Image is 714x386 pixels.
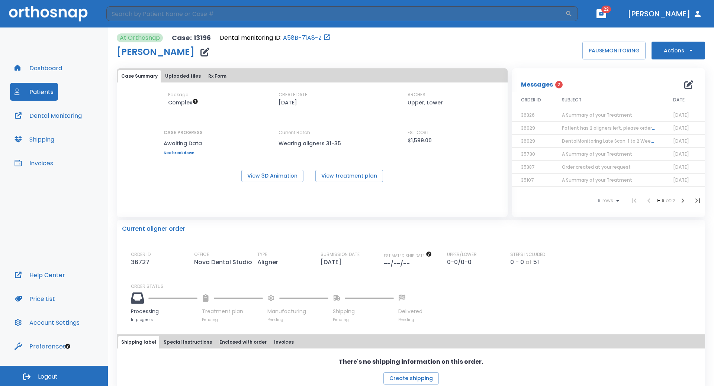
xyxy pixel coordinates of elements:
[562,112,632,118] span: A Summary of your Treatment
[510,258,524,267] p: 0 - 0
[562,125,674,131] span: Patient has 2 aligners left, please order next set!
[601,198,613,203] span: rows
[64,343,71,350] div: Tooltip anchor
[220,33,282,42] p: Dental monitoring ID:
[321,258,344,267] p: [DATE]
[525,258,532,267] p: of
[118,70,506,82] div: tabs
[106,6,565,21] input: Search by Patient Name or Case #
[168,99,198,106] span: Up to 50 Steps (100 aligners)
[131,317,197,322] p: In progress
[562,138,684,144] span: DentalMonitoring Late Scan: 1 to 2 Weeks Notification
[383,372,439,385] button: Create shipping
[10,130,59,148] button: Shipping
[510,251,545,258] p: STEPS INCLUDED
[118,70,161,82] button: Case Summary
[666,197,675,204] span: of 22
[673,177,689,183] span: [DATE]
[283,33,322,42] a: A58B-71A8-Z
[10,154,58,172] button: Invoices
[673,125,689,131] span: [DATE]
[447,258,475,267] p: 0-0/0-0
[117,48,194,56] h1: [PERSON_NAME]
[202,308,263,315] p: Treatment plan
[555,81,563,88] span: 2
[202,317,263,322] p: Pending
[521,138,535,144] span: 36029
[120,33,160,42] p: At Orthosnap
[241,170,303,182] button: View 3D Animation
[10,59,67,77] button: Dashboard
[131,251,151,258] p: ORDER ID
[279,139,345,148] p: Wearing aligners 31-35
[321,251,360,258] p: SUBMISSION DATE
[601,6,611,13] span: 22
[164,139,203,148] p: Awaiting Data
[257,258,281,267] p: Aligner
[9,6,88,21] img: Orthosnap
[339,357,483,366] p: There's no shipping information on this order.
[673,112,689,118] span: [DATE]
[220,33,331,42] div: Open patient in dental monitoring portal
[194,258,255,267] p: Nova Dental Studio
[10,83,58,101] button: Patients
[562,151,632,157] span: A Summary of your Treatment
[521,177,534,183] span: 35107
[521,164,535,170] span: 35387
[267,317,328,322] p: Pending
[384,253,432,259] span: The date will be available after approving treatment plan
[131,258,152,267] p: 36727
[118,336,704,348] div: tabs
[398,308,422,315] p: Delivered
[521,112,535,118] span: 36326
[267,308,328,315] p: Manufacturing
[562,177,632,183] span: A Summary of your Treatment
[521,80,553,89] p: Messages
[333,317,394,322] p: Pending
[656,197,666,204] span: 1 - 6
[408,129,429,136] p: EST COST
[408,91,425,98] p: ARCHES
[161,336,215,348] button: Special Instructions
[279,98,297,107] p: [DATE]
[271,336,297,348] button: Invoices
[521,125,535,131] span: 36029
[205,70,229,82] button: Rx Form
[168,91,188,98] p: Package
[257,251,267,258] p: TYPE
[625,7,705,20] button: [PERSON_NAME]
[10,290,59,308] button: Price List
[10,337,70,355] a: Preferences
[673,97,685,103] span: DATE
[384,259,413,268] p: --/--/--
[408,98,443,107] p: Upper, Lower
[279,129,345,136] p: Current Batch
[521,97,541,103] span: ORDER ID
[447,251,477,258] p: UPPER/LOWER
[315,170,383,182] button: View treatment plan
[673,164,689,170] span: [DATE]
[652,42,705,59] button: Actions
[10,107,86,124] a: Dental Monitoring
[131,308,197,315] p: Processing
[216,336,270,348] button: Enclosed with order
[562,164,631,170] span: Order created at your request
[172,33,211,42] p: Case: 13196
[131,283,700,290] p: ORDER STATUS
[118,336,159,348] button: Shipping label
[10,266,70,284] button: Help Center
[408,136,432,145] p: $1,599.00
[10,314,84,331] button: Account Settings
[38,373,58,381] span: Logout
[279,91,307,98] p: CREATE DATE
[194,251,209,258] p: OFFICE
[673,151,689,157] span: [DATE]
[521,151,535,157] span: 35730
[164,151,203,155] a: See breakdown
